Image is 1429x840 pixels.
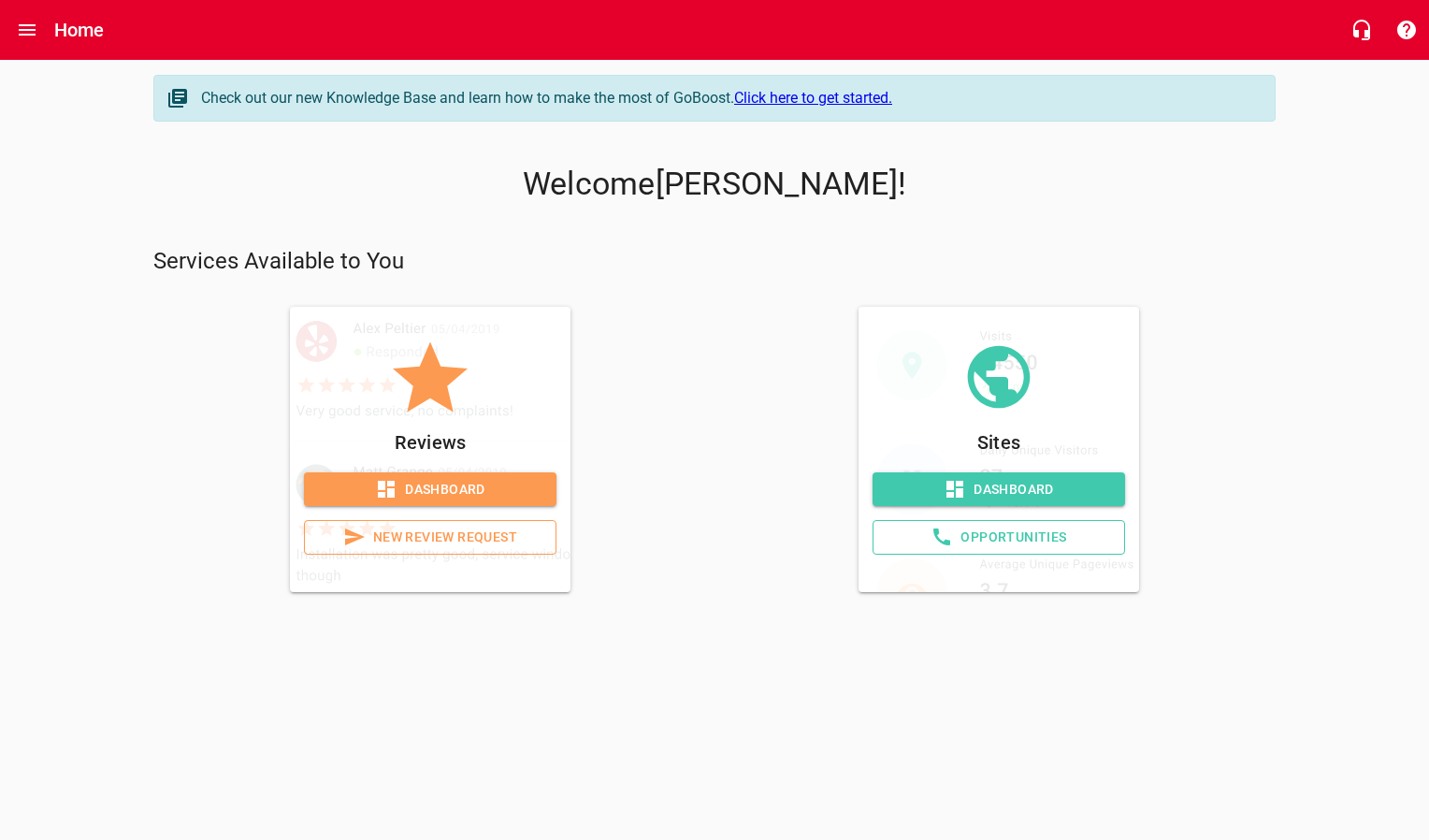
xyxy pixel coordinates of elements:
p: Services Available to You [153,247,1276,277]
a: Click here to get started. [734,89,892,107]
span: Dashboard [888,478,1110,501]
span: New Review Request [320,526,541,549]
a: Opportunities [873,520,1125,555]
button: Support Portal [1384,7,1429,52]
span: Dashboard [319,478,541,501]
a: New Review Request [304,520,556,555]
p: Welcome [PERSON_NAME] ! [153,166,1276,203]
button: Open drawer [5,7,50,52]
h6: Home [54,15,105,45]
div: Check out our new Knowledge Base and learn how to make the most of GoBoost. [201,87,1256,109]
span: Opportunities [888,526,1109,549]
a: Dashboard [873,472,1125,507]
p: Sites [873,427,1125,457]
p: Reviews [304,427,556,457]
button: Live Chat [1339,7,1384,52]
a: Dashboard [304,472,556,507]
